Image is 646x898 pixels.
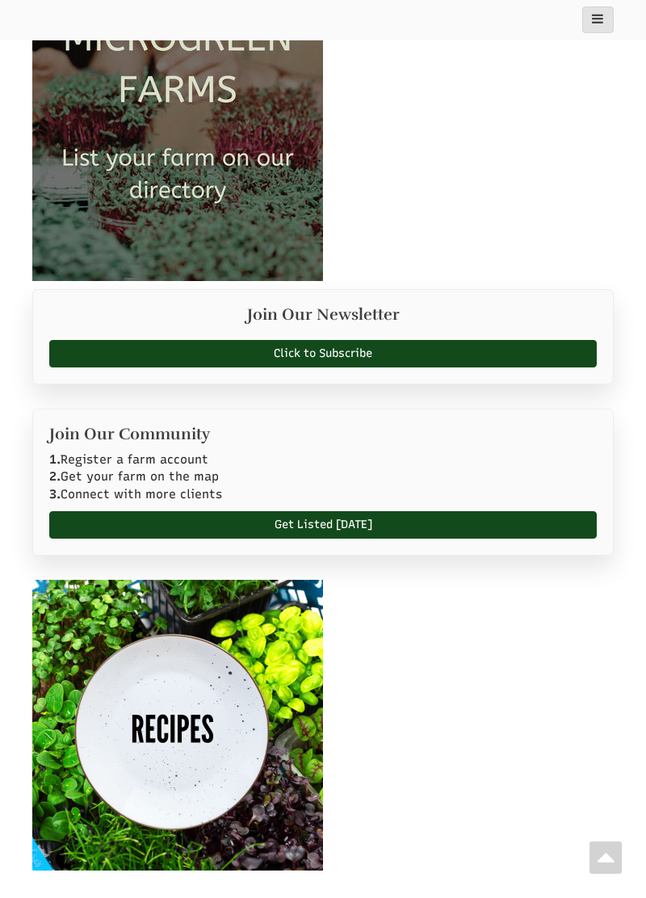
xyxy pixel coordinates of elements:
[49,306,597,332] h2: Join Our Newsletter
[49,340,597,367] a: Click to Subscribe
[49,469,61,484] b: 2.
[49,511,597,539] a: Get Listed [DATE]
[49,426,597,443] h2: Join Our Community
[582,6,614,33] button: main_menu
[49,487,61,501] b: 3.
[49,452,61,467] b: 1.
[32,580,323,871] img: recipes
[49,451,597,503] p: Register a farm account Get your farm on the map Connect with more clients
